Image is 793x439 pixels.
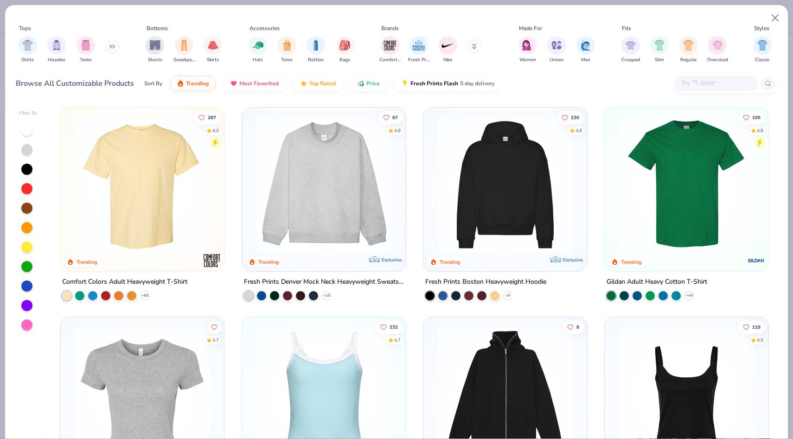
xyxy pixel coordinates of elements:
[392,115,397,120] span: 67
[655,57,664,64] span: Slim
[753,36,772,64] button: filter button
[576,36,595,64] div: filter for Men
[394,76,501,91] button: Fresh Prints Flash5 day delivery
[336,36,354,64] div: filter for Bags
[311,40,321,51] img: Bottles Image
[755,57,770,64] span: Classic
[281,57,293,64] span: Totes
[757,40,768,51] img: Classic Image
[379,36,401,64] button: filter button
[433,117,578,253] img: 91acfc32-fd48-4d6b-bdad-a4c1a30ac3fc
[752,115,761,120] span: 105
[204,36,222,64] button: filter button
[177,80,184,87] img: trending.gif
[278,36,296,64] button: filter button
[680,78,752,89] input: Try "T-Shirt"
[578,117,723,253] img: d4a37e75-5f2b-4aef-9a6e-23330c63bbc0
[381,24,399,32] div: Brands
[747,251,766,270] img: Gildan logo
[293,76,343,91] button: Top Rated
[389,325,397,330] span: 232
[230,80,237,87] img: most_fav.gif
[146,36,164,64] button: filter button
[738,321,765,334] button: Like
[439,36,457,64] button: filter button
[680,57,697,64] span: Regular
[576,36,595,64] button: filter button
[48,57,65,64] span: Hoodies
[683,40,694,51] img: Regular Image
[505,293,510,299] span: + 9
[212,337,219,344] div: 4.7
[336,36,354,64] button: filter button
[576,325,579,330] span: 8
[350,76,387,91] button: Price
[394,127,400,134] div: 4.8
[244,276,404,288] div: Fresh Prints Denver Mock Neck Heavyweight Sweatshirt
[401,80,409,87] img: flash.gif
[563,257,583,263] span: Exclusive
[752,325,761,330] span: 119
[223,76,286,91] button: Most Favorited
[441,38,455,52] img: Nike Image
[408,57,429,64] span: Fresh Prints
[408,36,429,64] button: filter button
[173,36,195,64] button: filter button
[654,40,665,51] img: Slim Image
[379,36,401,64] div: filter for Comfort Colors
[208,321,221,334] button: Like
[253,57,263,64] span: Hats
[251,117,396,253] img: f5d85501-0dbb-4ee4-b115-c08fa3845d83
[77,36,95,64] div: filter for Tanks
[186,80,209,87] span: Trending
[547,36,566,64] div: filter for Unisex
[571,115,579,120] span: 230
[408,36,429,64] div: filter for Fresh Prints
[557,111,584,124] button: Like
[425,276,546,288] div: Fresh Prints Boston Heavyweight Hoodie
[621,57,640,64] span: Cropped
[70,117,215,253] img: 029b8af0-80e6-406f-9fdc-fdf898547912
[522,40,533,51] img: Women Image
[253,40,263,51] img: Hats Image
[622,24,631,32] div: Fits
[339,40,350,51] img: Bags Image
[712,40,723,51] img: Oversized Image
[19,110,38,117] div: Filter By
[379,57,401,64] span: Comfort Colors
[753,36,772,64] div: filter for Classic
[396,117,542,253] img: a90f7c54-8796-4cb2-9d6e-4e9644cfe0fe
[207,57,219,64] span: Skirts
[394,337,400,344] div: 4.7
[21,57,34,64] span: Shirts
[81,40,91,51] img: Tanks Image
[679,36,698,64] div: filter for Regular
[547,36,566,64] button: filter button
[518,36,537,64] div: filter for Women
[754,24,769,32] div: Styles
[563,321,584,334] button: Like
[551,40,562,51] img: Unisex Image
[679,36,698,64] button: filter button
[378,111,402,124] button: Like
[204,36,222,64] div: filter for Skirts
[148,57,162,64] span: Shorts
[19,36,37,64] div: filter for Shirts
[150,40,160,51] img: Shorts Image
[173,36,195,64] div: filter for Sweatpants
[383,38,397,52] img: Comfort Colors Image
[382,257,402,263] span: Exclusive
[300,80,307,87] img: TopRated.gif
[339,57,350,64] span: Bags
[194,111,221,124] button: Like
[410,80,458,87] span: Fresh Prints Flash
[439,36,457,64] div: filter for Nike
[757,337,763,344] div: 4.9
[309,80,336,87] span: Top Rated
[519,24,542,32] div: Made For
[179,40,189,51] img: Sweatpants Image
[80,57,92,64] span: Tanks
[147,24,168,32] div: Bottoms
[460,78,494,89] span: 5 day delivery
[550,57,563,64] span: Unisex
